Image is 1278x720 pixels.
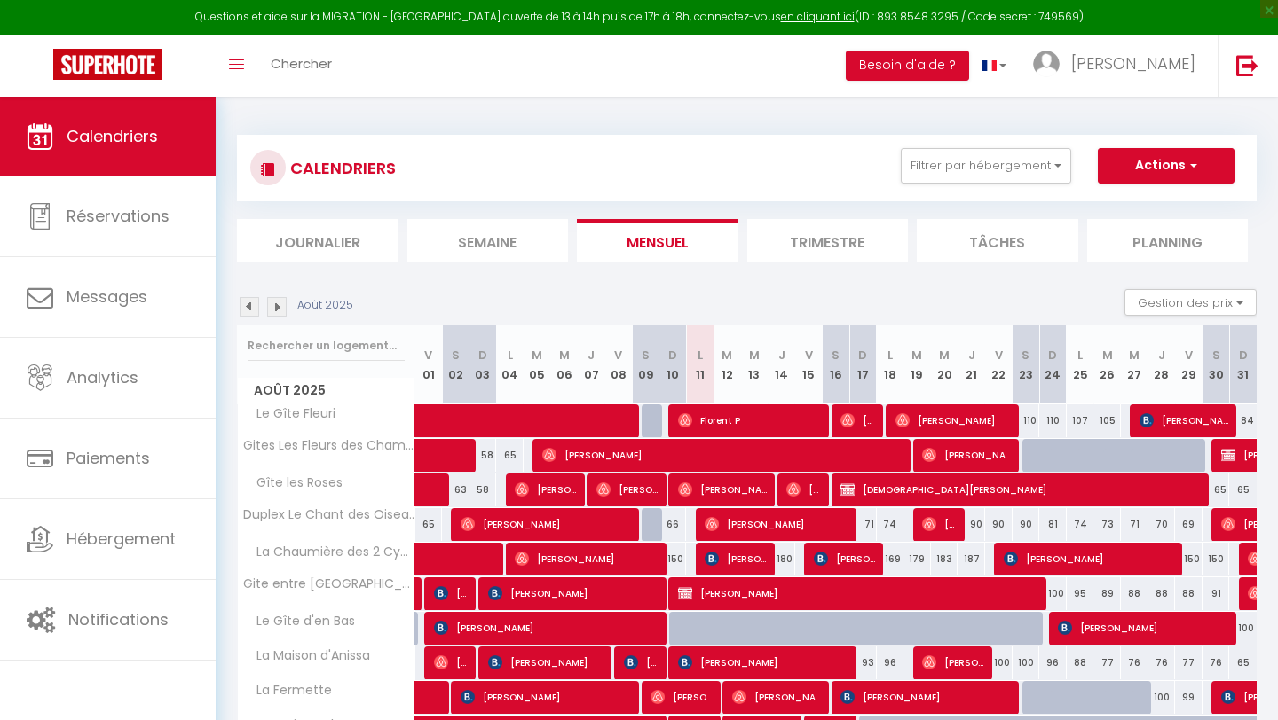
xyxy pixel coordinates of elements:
[271,54,332,73] span: Chercher
[67,528,176,550] span: Hébergement
[550,325,578,404] th: 06
[469,325,497,404] th: 03
[241,681,336,700] span: La Fermette
[1175,577,1203,610] div: 88
[1148,325,1176,404] th: 28
[614,347,622,364] abbr: V
[1093,325,1121,404] th: 26
[1236,54,1258,76] img: logout
[922,507,958,541] span: [PERSON_NAME]
[67,205,170,227] span: Réservations
[1229,612,1257,645] div: 100
[624,646,660,679] span: [PERSON_NAME]
[678,576,1045,610] span: [PERSON_NAME]
[1203,473,1230,506] div: 65
[778,347,785,364] abbr: J
[1148,681,1176,714] div: 100
[415,325,443,404] th: 01
[53,49,162,80] img: Super Booking
[1093,404,1121,437] div: 105
[995,347,1003,364] abbr: V
[958,543,985,575] div: 187
[722,347,732,364] abbr: M
[1087,219,1249,262] li: Planning
[1229,325,1257,404] th: 31
[877,325,904,404] th: 18
[241,508,418,521] span: Duplex Le Chant des Oiseaux
[1158,347,1165,364] abbr: J
[1203,646,1230,679] div: 76
[1203,646,1278,720] iframe: LiveChat chat widget
[469,473,497,506] div: 58
[1013,325,1040,404] th: 23
[985,325,1013,404] th: 22
[805,347,813,364] abbr: V
[238,378,414,403] span: Août 2025
[442,325,469,404] th: 02
[1140,403,1231,437] span: [PERSON_NAME]
[822,325,849,404] th: 16
[461,507,635,541] span: [PERSON_NAME]
[642,347,650,364] abbr: S
[1004,542,1178,575] span: [PERSON_NAME]
[1229,404,1257,437] div: 84
[931,543,958,575] div: 183
[1121,577,1148,610] div: 88
[887,347,893,364] abbr: L
[768,325,795,404] th: 14
[1148,577,1176,610] div: 88
[877,543,904,575] div: 169
[68,608,169,630] span: Notifications
[911,347,922,364] abbr: M
[849,508,877,541] div: 71
[67,447,150,469] span: Paiements
[958,325,985,404] th: 21
[1229,473,1257,506] div: 65
[903,325,931,404] th: 19
[452,347,460,364] abbr: S
[781,9,855,24] a: en cliquant ici
[741,325,769,404] th: 13
[958,508,985,541] div: 90
[1121,508,1148,541] div: 71
[257,35,345,97] a: Chercher
[931,325,958,404] th: 20
[903,543,931,575] div: 179
[840,473,1207,506] span: [DEMOGRAPHIC_DATA][PERSON_NAME]
[1175,543,1203,575] div: 150
[434,576,470,610] span: [PERSON_NAME]
[1071,52,1195,74] span: [PERSON_NAME]
[1093,508,1121,541] div: 73
[1058,611,1232,645] span: [PERSON_NAME]
[241,543,418,562] span: La Chaumière des 2 Cygnes
[1175,325,1203,404] th: 29
[832,347,840,364] abbr: S
[678,403,824,437] span: Florent P
[846,51,969,81] button: Besoin d'aide ?
[1067,404,1094,437] div: 107
[1203,325,1230,404] th: 30
[917,219,1078,262] li: Tâches
[596,473,660,506] span: [PERSON_NAME]
[1039,646,1067,679] div: 96
[714,325,741,404] th: 12
[659,543,687,575] div: 150
[1022,347,1029,364] abbr: S
[858,347,867,364] abbr: D
[840,680,1014,714] span: [PERSON_NAME]
[1013,404,1040,437] div: 110
[434,611,663,645] span: [PERSON_NAME]
[849,325,877,404] th: 17
[968,347,975,364] abbr: J
[241,646,375,666] span: La Maison d'Anissa
[577,219,738,262] li: Mensuel
[241,439,418,452] span: Gites Les Fleurs des Champs
[814,542,878,575] span: [PERSON_NAME]
[515,542,661,575] span: [PERSON_NAME]
[434,646,470,679] span: [PERSON_NAME]
[297,297,353,314] p: Août 2025
[1185,347,1193,364] abbr: V
[705,507,851,541] span: [PERSON_NAME]
[1067,577,1094,610] div: 95
[559,347,570,364] abbr: M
